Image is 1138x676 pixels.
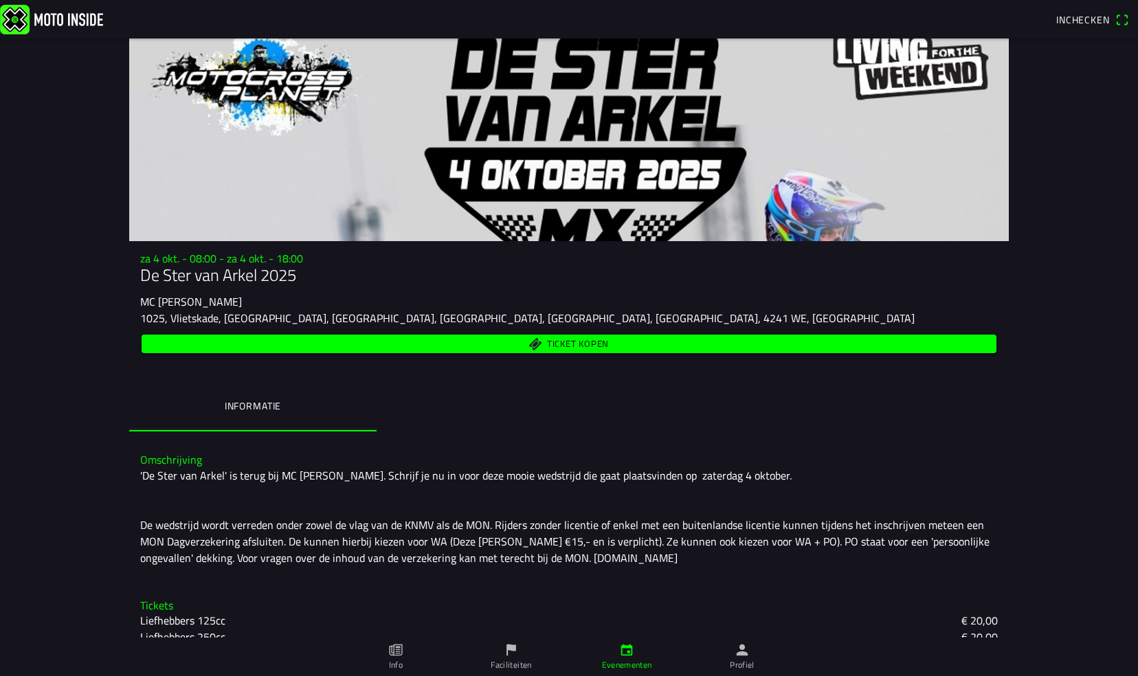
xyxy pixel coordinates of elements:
a: Incheckenqr scanner [1049,8,1135,31]
ion-icon: calendar [619,642,634,657]
ion-icon: paper [388,642,403,657]
ion-icon: person [735,642,750,657]
span: Ticket kopen [547,339,609,348]
h3: Tickets [140,599,998,612]
ion-icon: flag [504,642,519,657]
ion-text: MC [PERSON_NAME] [140,293,242,310]
ion-text: € 20,00 [961,612,998,629]
ion-label: Profiel [730,659,755,671]
ion-text: 1025, Vlietskade, [GEOGRAPHIC_DATA], [GEOGRAPHIC_DATA], [GEOGRAPHIC_DATA], [GEOGRAPHIC_DATA], [GE... [140,310,915,326]
ion-text: € 20,00 [961,629,998,645]
span: Inchecken [1056,12,1110,27]
ion-label: Info [389,659,403,671]
ion-text: Liefhebbers 250cc [140,629,225,645]
ion-label: Evenementen [602,659,652,671]
ion-label: Informatie [225,398,281,414]
h1: De Ster van Arkel 2025 [140,265,998,285]
h3: za 4 okt. - 08:00 - za 4 okt. - 18:00 [140,252,998,265]
div: 'De Ster van Arkel' is terug bij MC [PERSON_NAME]. Schrijf je nu in voor deze mooie wedstrijd die... [140,467,998,566]
h3: Omschrijving [140,453,998,466]
ion-text: Liefhebbers 125cc [140,612,225,629]
ion-label: Faciliteiten [491,659,531,671]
